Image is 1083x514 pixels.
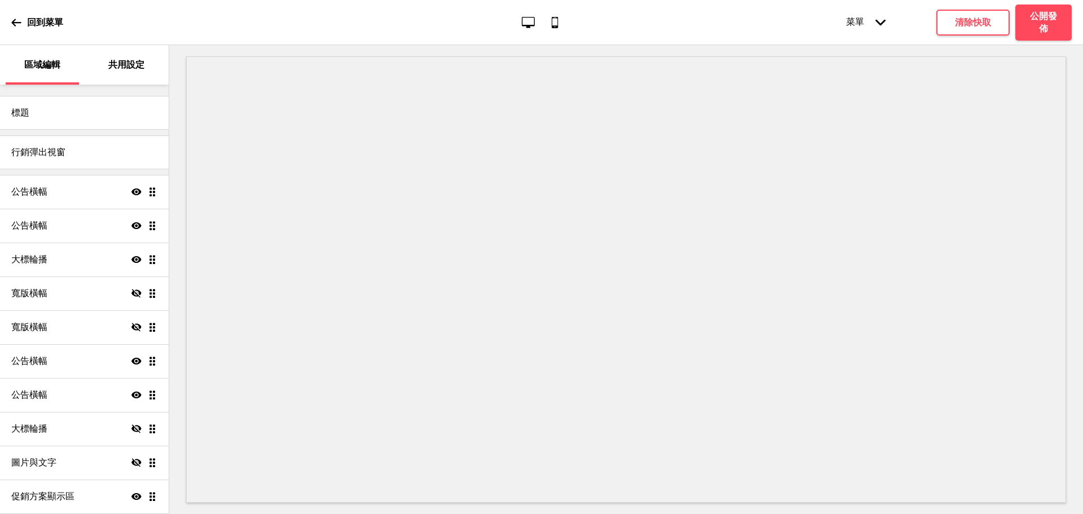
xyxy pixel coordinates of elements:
[1015,5,1072,41] button: 公開發佈
[11,490,74,503] h4: 促銷方案顯示區
[27,16,63,29] p: 回到菜單
[11,107,29,119] h4: 標題
[11,186,47,198] h4: 公告橫幅
[936,10,1010,36] button: 清除快取
[11,219,47,232] h4: 公告橫幅
[108,59,144,71] p: 共用設定
[11,423,47,435] h4: 大標輪播
[24,59,60,71] p: 區域編輯
[955,16,991,29] h4: 清除快取
[11,253,47,266] h4: 大標輪播
[1027,10,1060,35] h4: 公開發佈
[11,389,47,401] h4: 公告橫幅
[11,456,56,469] h4: 圖片與文字
[11,7,63,38] a: 回到菜單
[835,5,897,39] div: 菜單
[11,287,47,300] h4: 寬版橫幅
[11,355,47,367] h4: 公告橫幅
[11,146,65,159] h4: 行銷彈出視窗
[11,321,47,333] h4: 寬版橫幅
